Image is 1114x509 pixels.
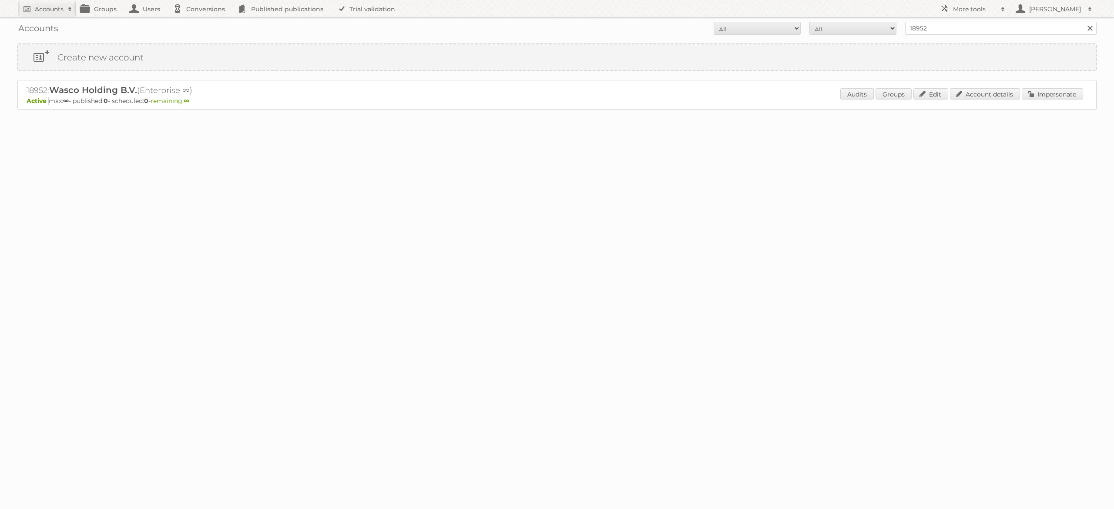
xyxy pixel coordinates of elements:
[49,85,137,95] span: Wasco Holding B.V.
[1027,5,1084,13] h2: [PERSON_NAME]
[35,5,64,13] h2: Accounts
[63,97,69,105] strong: ∞
[913,88,948,100] a: Edit
[876,88,912,100] a: Groups
[27,97,1087,105] p: max: - published: - scheduled: -
[953,5,997,13] h2: More tools
[950,88,1020,100] a: Account details
[184,97,189,105] strong: ∞
[27,85,331,96] h2: 18952: (Enterprise ∞)
[1022,88,1083,100] a: Impersonate
[27,97,49,105] span: Active
[104,97,108,105] strong: 0
[151,97,189,105] span: remaining:
[18,44,1096,70] a: Create new account
[144,97,148,105] strong: 0
[840,88,874,100] a: Audits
